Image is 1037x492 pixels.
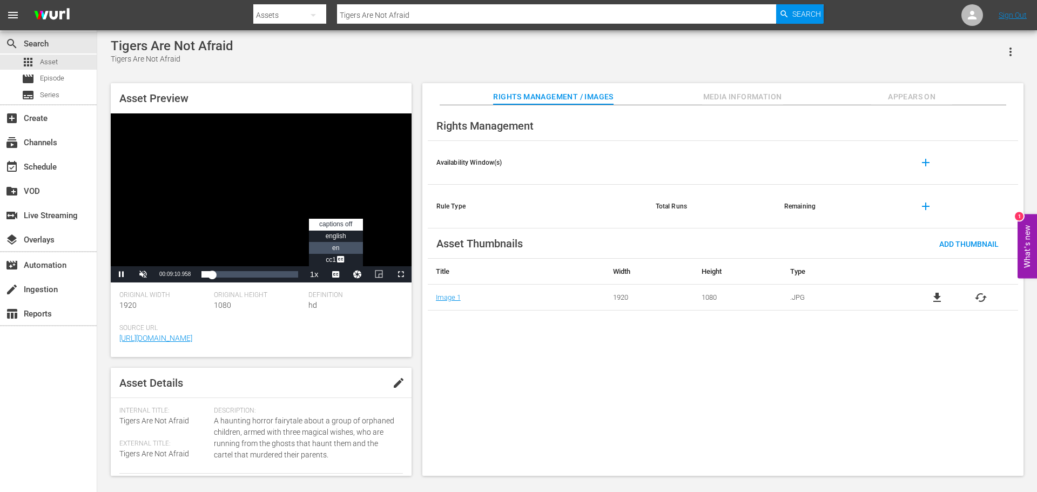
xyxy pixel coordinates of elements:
th: Height [693,259,782,285]
button: Search [776,4,824,24]
span: Create [5,112,18,125]
span: Asset Details [119,376,183,389]
span: english [326,232,346,240]
span: Internal Title: [119,407,208,415]
span: Series [40,90,59,100]
span: Rights Management [436,119,534,132]
td: 1920 [605,285,693,311]
span: menu [6,9,19,22]
div: Progress Bar [201,271,298,278]
th: Remaining [776,185,904,228]
span: Asset Thumbnails [436,237,523,250]
button: cached [974,291,987,304]
span: Description: [214,407,398,415]
a: Sign Out [999,11,1027,19]
span: 1920 [119,301,137,309]
div: Video Player [111,113,412,282]
span: Media Information [702,90,783,104]
span: hd [308,301,317,309]
span: CC1 [326,256,346,264]
button: Fullscreen [390,266,412,282]
span: add [919,156,932,169]
span: Definition [308,291,398,300]
span: Appears On [871,90,952,104]
button: Picture-in-Picture [368,266,390,282]
span: Original Width [119,291,208,300]
span: Schedule [5,160,18,173]
th: Availability Window(s) [428,141,647,185]
span: edit [392,376,405,389]
span: Automation [5,259,18,272]
span: Rights Management / Images [493,90,613,104]
th: Width [605,259,693,285]
button: Captions [325,266,347,282]
button: edit [386,370,412,396]
span: Source Url [119,324,398,333]
span: Reports [5,307,18,320]
span: captions off [319,220,352,228]
span: A haunting horror fairytale about a group of orphaned children, armed with three magical wishes, ... [214,415,398,461]
th: Rule Type [428,185,647,228]
span: Asset Preview [119,92,188,105]
span: Series [22,89,35,102]
button: Add Thumbnail [931,234,1007,253]
span: VOD [5,185,18,198]
span: Search [792,4,821,24]
div: Tigers Are Not Afraid [111,53,233,65]
span: Channels [5,136,18,149]
button: Unmute [132,266,154,282]
th: Title [428,259,605,285]
button: Jump To Time [347,266,368,282]
button: add [913,150,939,176]
th: Total Runs [647,185,776,228]
a: Image 1 [436,293,461,301]
span: Tigers Are Not Afraid [119,449,189,458]
button: Playback Rate [304,266,325,282]
td: 1080 [693,285,782,311]
div: Tigers Are Not Afraid [111,38,233,53]
span: Original Height [214,291,303,300]
span: Ingestion [5,283,18,296]
div: 1 [1015,212,1023,220]
span: Search [5,37,18,50]
span: Episode [40,73,64,84]
span: add [919,200,932,213]
span: 00:09:10.958 [159,271,191,277]
span: Overlays [5,233,18,246]
img: ans4CAIJ8jUAAAAAAAAAAAAAAAAAAAAAAAAgQb4GAAAAAAAAAAAAAAAAAAAAAAAAJMjXAAAAAAAAAAAAAAAAAAAAAAAAgAT5G... [26,3,78,28]
th: Type [782,259,900,285]
span: Add Thumbnail [931,240,1007,248]
a: file_download [931,291,944,304]
button: Pause [111,266,132,282]
span: 1080 [214,301,231,309]
a: [URL][DOMAIN_NAME] [119,334,192,342]
span: Asset [40,57,58,68]
button: Open Feedback Widget [1018,214,1037,278]
span: Tigers Are Not Afraid [119,416,189,425]
button: add [913,193,939,219]
span: en [332,244,339,252]
span: Episode [22,72,35,85]
span: Asset [22,56,35,69]
td: .JPG [782,285,900,311]
span: External Title: [119,440,208,448]
span: Live Streaming [5,209,18,222]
